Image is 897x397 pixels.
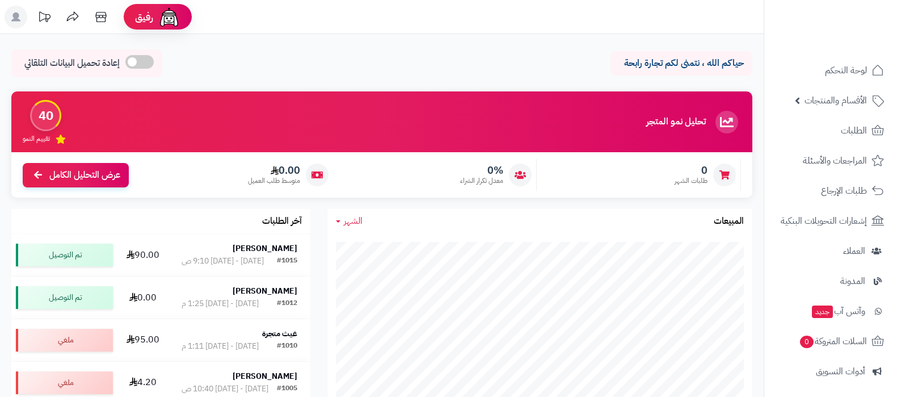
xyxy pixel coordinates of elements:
[816,363,865,379] span: أدوات التسويق
[771,117,890,144] a: الطلبات
[771,147,890,174] a: المراجعات والأسئلة
[714,216,744,227] h3: المبيعات
[182,383,268,395] div: [DATE] - [DATE] 10:40 ص
[812,306,833,318] span: جديد
[771,177,890,204] a: طلبات الإرجاع
[336,215,363,228] a: الشهر
[117,277,168,319] td: 0.00
[262,328,297,340] strong: غيث متجرة
[821,183,867,199] span: طلبات الإرجاع
[182,256,264,267] div: [DATE] - [DATE] 9:10 ص
[277,256,297,267] div: #1015
[344,214,363,228] span: الشهر
[16,371,113,394] div: ملغي
[771,268,890,295] a: المدونة
[841,123,867,139] span: الطلبات
[158,6,180,28] img: ai-face.png
[771,57,890,84] a: لوحة التحكم
[800,336,814,348] span: 0
[781,213,867,229] span: إشعارات التحويلات البنكية
[675,176,708,186] span: طلبات الشهر
[840,273,865,289] span: المدونة
[262,216,302,227] h3: آخر الطلبات
[619,57,744,70] p: حياكم الله ، نتمنى لكم تجارة رابحة
[277,341,297,352] div: #1010
[825,62,867,78] span: لوحة التحكم
[248,164,300,177] span: 0.00
[805,93,867,108] span: الأقسام والمنتجات
[799,333,867,349] span: السلات المتروكة
[646,117,706,127] h3: تحليل نمو المتجر
[233,243,297,254] strong: [PERSON_NAME]
[23,134,50,144] span: تقييم النمو
[233,285,297,297] strong: [PERSON_NAME]
[135,10,153,24] span: رفيق
[182,341,259,352] div: [DATE] - [DATE] 1:11 م
[460,176,503,186] span: معدل تكرار الشراء
[675,164,708,177] span: 0
[117,234,168,276] td: 90.00
[16,329,113,352] div: ملغي
[811,303,865,319] span: وآتس آب
[803,153,867,169] span: المراجعات والأسئلة
[277,298,297,310] div: #1012
[23,163,129,187] a: عرض التحليل الكامل
[30,6,58,31] a: تحديثات المنصة
[49,169,120,182] span: عرض التحليل الكامل
[16,286,113,309] div: تم التوصيل
[277,383,297,395] div: #1005
[771,358,890,385] a: أدوات التسويق
[460,164,503,177] span: 0%
[248,176,300,186] span: متوسط طلب العميل
[182,298,259,310] div: [DATE] - [DATE] 1:25 م
[771,237,890,265] a: العملاء
[233,370,297,382] strong: [PERSON_NAME]
[771,207,890,235] a: إشعارات التحويلات البنكية
[117,319,168,361] td: 95.00
[771,328,890,355] a: السلات المتروكة0
[16,244,113,266] div: تم التوصيل
[843,243,865,259] span: العملاء
[771,298,890,325] a: وآتس آبجديد
[24,57,120,70] span: إعادة تحميل البيانات التلقائي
